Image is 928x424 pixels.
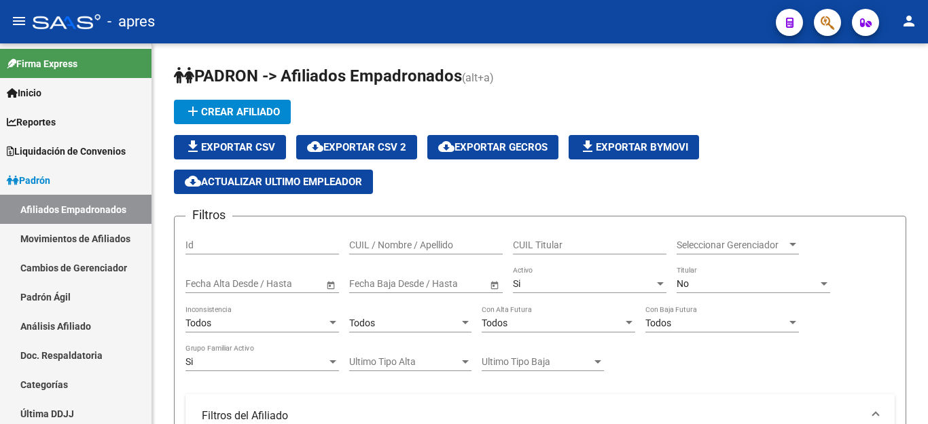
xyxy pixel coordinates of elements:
[107,7,155,37] span: - apres
[202,408,862,423] mat-panel-title: Filtros del Afiliado
[7,173,50,188] span: Padrón
[185,278,235,290] input: Fecha inicio
[11,13,27,29] mat-icon: menu
[579,138,596,155] mat-icon: file_download
[438,138,454,155] mat-icon: cloud_download
[482,317,507,328] span: Todos
[174,100,291,124] button: Crear Afiliado
[323,277,338,292] button: Open calendar
[677,278,689,289] span: No
[174,170,373,194] button: Actualizar ultimo Empleador
[296,135,417,159] button: Exportar CSV 2
[7,85,41,100] span: Inicio
[185,141,275,153] span: Exportar CSV
[349,278,399,290] input: Fecha inicio
[307,141,406,153] span: Exportar CSV 2
[174,66,462,85] span: PADRON -> Afiliados Empadronados
[882,378,914,410] iframe: Intercom live chat
[462,71,494,84] span: (alt+a)
[185,317,211,328] span: Todos
[579,141,688,153] span: Exportar Bymovi
[569,135,699,159] button: Exportar Bymovi
[410,278,477,290] input: Fecha fin
[185,103,201,119] mat-icon: add
[185,356,193,367] span: Si
[513,278,520,289] span: Si
[7,56,77,71] span: Firma Express
[349,317,375,328] span: Todos
[247,278,313,290] input: Fecha fin
[677,239,787,251] span: Seleccionar Gerenciador
[645,317,671,328] span: Todos
[174,135,286,159] button: Exportar CSV
[7,144,126,159] span: Liquidación de Convenios
[185,206,232,225] h3: Filtros
[487,277,501,292] button: Open calendar
[349,356,459,368] span: Ultimo Tipo Alta
[482,356,592,368] span: Ultimo Tipo Baja
[427,135,558,159] button: Exportar GECROS
[185,106,280,118] span: Crear Afiliado
[307,138,323,155] mat-icon: cloud_download
[185,173,201,189] mat-icon: cloud_download
[185,138,201,155] mat-icon: file_download
[901,13,917,29] mat-icon: person
[438,141,548,153] span: Exportar GECROS
[185,176,362,188] span: Actualizar ultimo Empleador
[7,115,56,130] span: Reportes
